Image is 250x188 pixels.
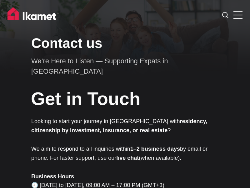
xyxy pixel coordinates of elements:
p: We aim to respond to all inquiries within by email or phone. For faster support, use our (when av... [31,144,219,163]
p: We’re Here to Listen — Supporting Expats in [GEOGRAPHIC_DATA] [31,56,219,76]
p: Looking to start your journey in [GEOGRAPHIC_DATA] with ? [31,117,219,135]
strong: Business Hours [31,173,74,180]
h1: Get in Touch [31,86,218,111]
img: Ikamet home [7,7,59,23]
strong: 1–2 business days [130,146,180,152]
h1: Contact us [31,35,219,52]
strong: live chat [116,155,139,161]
